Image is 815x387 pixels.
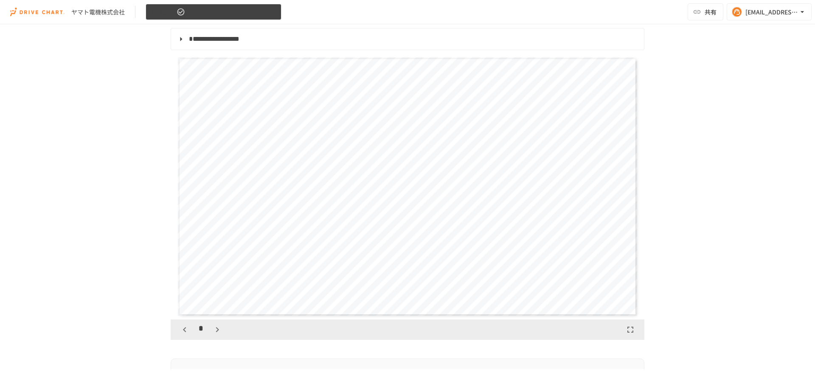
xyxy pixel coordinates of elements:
[727,3,812,20] button: [EMAIL_ADDRESS][DOMAIN_NAME]
[745,7,798,17] div: [EMAIL_ADDRESS][DOMAIN_NAME]
[171,54,644,319] div: Page 7
[688,3,723,20] button: 共有
[146,4,281,20] button: 振り返り
[151,7,175,17] span: 振り返り
[705,7,717,17] span: 共有
[71,8,125,17] div: ヤマト電機株式会社
[10,5,65,19] img: i9VDDS9JuLRLX3JIUyK59LcYp6Y9cayLPHs4hOxMB9W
